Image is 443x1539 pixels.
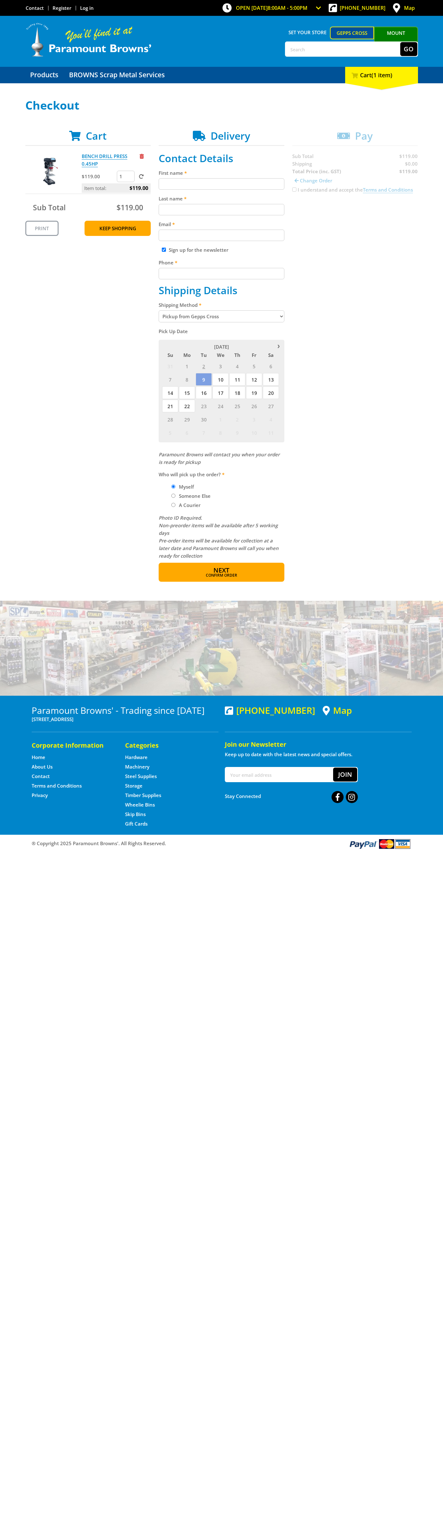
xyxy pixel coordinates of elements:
[171,503,175,507] input: Please select who will pick up the order.
[246,351,262,359] span: Fr
[32,741,112,750] h5: Corporate Information
[179,426,195,439] span: 6
[348,838,412,850] img: PayPal, Mastercard, Visa accepted
[246,426,262,439] span: 10
[162,373,178,386] span: 7
[32,705,218,715] h3: Paramount Browns' - Trading since [DATE]
[263,373,279,386] span: 13
[32,763,53,770] a: Go to the About Us page
[323,705,352,716] a: View a map of Gepps Cross location
[125,754,148,761] a: Go to the Hardware page
[285,27,330,38] span: Set your store
[32,792,48,799] a: Go to the Privacy page
[212,400,229,412] span: 24
[225,768,333,782] input: Your email address
[159,268,284,279] input: Please enter your telephone number.
[229,400,245,412] span: 25
[246,400,262,412] span: 26
[214,344,229,350] span: [DATE]
[169,247,228,253] label: Sign up for the newsletter
[159,310,284,322] select: Please select a shipping method.
[333,768,357,782] button: Join
[159,220,284,228] label: Email
[263,413,279,426] span: 4
[25,99,418,112] h1: Checkout
[25,22,152,57] img: Paramount Browns'
[159,169,284,177] label: First name
[177,500,203,510] label: A Courier
[159,259,284,266] label: Phone
[229,426,245,439] span: 9
[162,351,178,359] span: Su
[159,152,284,164] h2: Contact Details
[371,71,392,79] span: (1 item)
[32,773,50,780] a: Go to the Contact page
[263,386,279,399] span: 20
[196,373,212,386] span: 9
[225,750,412,758] p: Keep up to date with the latest news and special offers.
[162,413,178,426] span: 28
[159,230,284,241] input: Please enter your email address.
[177,481,196,492] label: Myself
[246,413,262,426] span: 3
[179,400,195,412] span: 22
[196,360,212,372] span: 2
[64,67,169,83] a: Go to the BROWNS Scrap Metal Services page
[225,740,412,749] h5: Join our Newsletter
[82,153,127,167] a: BENCH DRILL PRESS 0.45HP
[82,173,116,180] p: $119.00
[159,471,284,478] label: Who will pick up the order?
[125,792,161,799] a: Go to the Timber Supplies page
[211,129,250,142] span: Delivery
[212,413,229,426] span: 1
[159,195,284,202] label: Last name
[246,360,262,372] span: 5
[196,426,212,439] span: 7
[179,386,195,399] span: 15
[31,152,69,190] img: BENCH DRILL PRESS 0.45HP
[172,573,271,577] span: Confirm order
[25,67,63,83] a: Go to the Products page
[374,27,418,51] a: Mount [PERSON_NAME]
[179,373,195,386] span: 8
[25,838,418,850] div: ® Copyright 2025 Paramount Browns'. All Rights Reserved.
[159,301,284,309] label: Shipping Method
[25,221,59,236] a: Print
[125,741,206,750] h5: Categories
[125,782,142,789] a: Go to the Storage page
[225,788,358,804] div: Stay Connected
[162,426,178,439] span: 5
[196,413,212,426] span: 30
[159,178,284,190] input: Please enter your first name.
[246,386,262,399] span: 19
[229,351,245,359] span: Th
[159,563,284,582] button: Next Confirm order
[32,715,218,723] p: [STREET_ADDRESS]
[179,351,195,359] span: Mo
[26,5,44,11] a: Go to the Contact page
[229,413,245,426] span: 2
[159,515,279,559] em: Photo ID Required. Non-preorder items will be available after 5 working days Pre-order items will...
[229,360,245,372] span: 4
[196,386,212,399] span: 16
[159,451,280,465] em: Paramount Browns will contact you when your order is ready for pickup
[159,284,284,296] h2: Shipping Details
[400,42,417,56] button: Go
[80,5,94,11] a: Log in
[125,811,146,818] a: Go to the Skip Bins page
[125,763,149,770] a: Go to the Machinery page
[212,426,229,439] span: 8
[330,27,374,39] a: Gepps Cross
[229,373,245,386] span: 11
[263,400,279,412] span: 27
[212,373,229,386] span: 10
[33,202,66,212] span: Sub Total
[263,351,279,359] span: Sa
[212,386,229,399] span: 17
[286,42,400,56] input: Search
[236,4,307,11] span: OPEN [DATE]
[196,351,212,359] span: Tu
[86,129,107,142] span: Cart
[179,413,195,426] span: 29
[212,360,229,372] span: 3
